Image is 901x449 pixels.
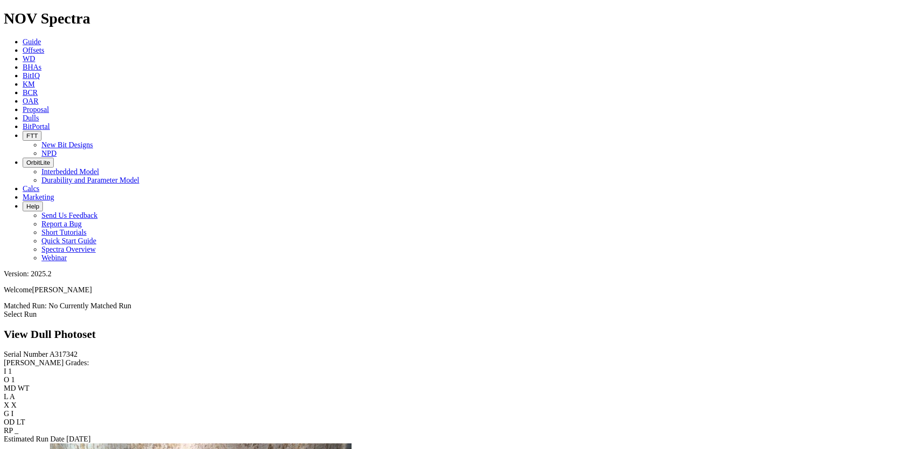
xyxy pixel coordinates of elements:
[23,131,41,141] button: FTT
[23,38,41,46] a: Guide
[41,176,139,184] a: Durability and Parameter Model
[41,141,93,149] a: New Bit Designs
[41,237,96,245] a: Quick Start Guide
[4,367,6,375] label: I
[23,184,40,192] a: Calcs
[4,435,65,443] label: Estimated Run Date
[23,158,54,168] button: OrbitLite
[23,97,39,105] a: OAR
[4,418,15,426] label: OD
[23,122,50,130] a: BitPortal
[11,409,14,417] span: I
[4,310,37,318] a: Select Run
[41,245,96,253] a: Spectra Overview
[4,359,897,367] div: [PERSON_NAME] Grades:
[23,72,40,80] a: BitIQ
[23,55,35,63] a: WD
[4,270,897,278] div: Version: 2025.2
[49,350,78,358] span: A317342
[4,409,9,417] label: G
[4,350,48,358] label: Serial Number
[23,193,54,201] a: Marketing
[4,426,13,434] label: RP
[23,63,41,71] a: BHAs
[41,211,98,219] a: Send Us Feedback
[23,80,35,88] a: KM
[9,393,15,401] span: A
[4,376,9,384] label: O
[26,132,38,139] span: FTT
[4,328,897,341] h2: View Dull Photoset
[4,286,897,294] p: Welcome
[11,401,17,409] span: X
[15,426,18,434] span: _
[4,384,16,392] label: MD
[16,418,25,426] span: LT
[23,105,49,113] a: Proposal
[41,228,87,236] a: Short Tutorials
[4,401,9,409] label: X
[41,220,82,228] a: Report a Bug
[41,168,99,176] a: Interbedded Model
[41,149,57,157] a: NPD
[23,46,44,54] a: Offsets
[11,376,15,384] span: 1
[32,286,92,294] span: [PERSON_NAME]
[49,302,131,310] span: No Currently Matched Run
[23,88,38,96] a: BCR
[23,114,39,122] a: Dulls
[23,201,43,211] button: Help
[26,203,39,210] span: Help
[18,384,30,392] span: WT
[66,435,91,443] span: [DATE]
[8,367,12,375] span: 1
[26,159,50,166] span: OrbitLite
[4,393,8,401] label: L
[4,10,897,27] h1: NOV Spectra
[4,302,47,310] span: Matched Run:
[41,254,67,262] a: Webinar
